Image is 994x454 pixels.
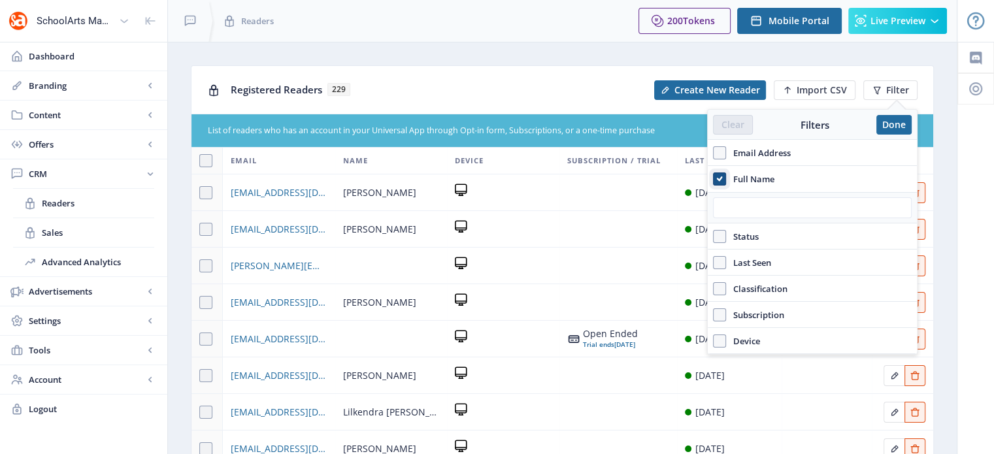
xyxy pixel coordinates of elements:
span: Sales [42,226,154,239]
span: Subscription [726,307,784,323]
span: Readers [241,14,274,27]
span: Registered Readers [231,83,322,96]
a: Sales [13,218,154,247]
a: Edit page [904,441,925,453]
div: List of readers who has an account in your Universal App through Opt-in form, Subscriptions, or a... [208,125,839,137]
span: Branding [29,79,144,92]
a: [PERSON_NAME][EMAIL_ADDRESS][PERSON_NAME][DOMAIN_NAME] [231,258,327,274]
button: Create New Reader [654,80,766,100]
span: 229 [327,83,350,96]
span: Advertisements [29,285,144,298]
span: Email Address [726,145,791,161]
div: [DATE] [695,404,725,420]
div: [DATE] [695,185,725,201]
a: Edit page [884,441,904,453]
div: Open Ended [583,329,638,339]
span: Logout [29,402,157,415]
span: Trial ends [583,340,614,349]
span: Readers [42,197,154,210]
span: Offers [29,138,144,151]
span: Filter [886,85,909,95]
span: Subscription / Trial [567,153,661,169]
a: [EMAIL_ADDRESS][DOMAIN_NAME] [231,185,327,201]
a: New page [766,80,855,100]
span: Name [343,153,368,169]
span: Create New Reader [674,85,760,95]
a: Edit page [904,368,925,380]
span: Settings [29,314,144,327]
div: [DATE] [695,221,725,237]
span: Dashboard [29,50,157,63]
div: Filters [753,118,876,131]
a: Edit page [904,404,925,417]
div: SchoolArts Magazine [37,7,114,35]
span: [PERSON_NAME] [343,368,416,383]
button: 200Tokens [638,8,731,34]
span: Last Seen [685,153,727,169]
span: Email [231,153,257,169]
span: Device [455,153,484,169]
a: New page [646,80,766,100]
span: Import CSV [797,85,847,95]
span: Tools [29,344,144,357]
span: Status [726,229,759,244]
a: [EMAIL_ADDRESS][DOMAIN_NAME] [231,295,327,310]
span: Mobile Portal [769,16,829,26]
a: Advanced Analytics [13,248,154,276]
a: Readers [13,189,154,218]
button: Mobile Portal [737,8,842,34]
a: Edit page [884,368,904,380]
span: Advanced Analytics [42,255,154,268]
button: Done [876,115,912,135]
span: CRM [29,167,144,180]
a: [EMAIL_ADDRESS][DOMAIN_NAME] [231,221,327,237]
div: [DATE] [695,331,725,347]
img: properties.app_icon.png [8,10,29,31]
a: [EMAIL_ADDRESS][DOMAIN_NAME] [231,368,327,383]
span: [PERSON_NAME] [343,295,416,310]
div: [DATE] [695,368,725,383]
a: [EMAIL_ADDRESS][DOMAIN_NAME] [231,404,327,420]
span: [PERSON_NAME] [343,185,416,201]
button: Import CSV [774,80,855,100]
span: Lilkendra [PERSON_NAME] [343,404,439,420]
span: Account [29,373,144,386]
div: [DATE] [583,339,638,349]
a: Edit page [884,404,904,417]
div: [DATE] [695,295,725,310]
button: Filter [863,80,918,100]
span: Live Preview [870,16,925,26]
span: Content [29,108,144,122]
span: Tokens [683,14,715,27]
div: [DATE] [695,258,725,274]
a: [EMAIL_ADDRESS][DOMAIN_NAME] [231,331,327,347]
span: [PERSON_NAME] [343,221,416,237]
span: Full Name [726,171,774,187]
span: Classification [726,281,787,297]
button: Clear [713,115,753,135]
button: Live Preview [848,8,947,34]
span: Last Seen [726,255,771,270]
span: Device [726,333,760,349]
